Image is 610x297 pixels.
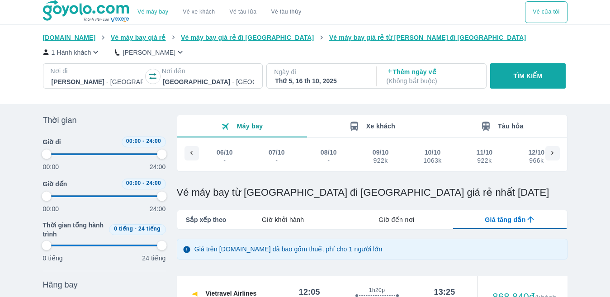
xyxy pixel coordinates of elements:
button: Vé tàu thủy [264,1,308,23]
span: 0 tiếng [114,226,133,232]
p: 24 tiếng [142,254,166,263]
span: Vé máy bay giá rẻ [111,34,166,41]
span: - [142,138,144,144]
p: TÌM KIẾM [514,71,543,80]
button: 1 Hành khách [43,47,101,57]
p: Nơi đến [162,66,255,75]
p: 00:00 [43,204,59,213]
span: 1h20p [369,287,385,294]
a: Vé xe khách [183,9,215,15]
div: 11/10 [477,148,493,157]
span: Giờ đến nơi [378,215,414,224]
button: [PERSON_NAME] [115,47,185,57]
p: ( Không bắt buộc ) [387,76,478,85]
span: Thời gian [43,115,77,126]
p: Giá trên [DOMAIN_NAME] đã bao gồm thuế, phí cho 1 người lớn [194,245,383,254]
span: - [142,180,144,186]
p: [PERSON_NAME] [123,48,175,57]
button: TÌM KIẾM [490,63,566,89]
div: choose transportation mode [130,1,308,23]
p: 24:00 [150,204,166,213]
span: 00:00 [126,180,141,186]
span: Sắp xếp theo [186,215,227,224]
p: Thêm ngày về [387,67,478,85]
a: Vé tàu lửa [222,1,264,23]
span: Giờ đến [43,179,67,189]
div: 09/10 [373,148,389,157]
div: Thứ 5, 16 th 10, 2025 [275,76,366,85]
span: [DOMAIN_NAME] [43,34,96,41]
span: Máy bay [237,123,263,130]
div: 1063k [423,157,441,164]
p: 24:00 [150,162,166,171]
a: Vé máy bay [137,9,168,15]
div: 922k [373,157,388,164]
nav: breadcrumb [43,33,567,42]
span: Vé máy bay giá rẻ từ [PERSON_NAME] đi [GEOGRAPHIC_DATA] [329,34,526,41]
div: 06/10 [217,148,233,157]
span: Hãng bay [43,279,78,290]
div: 922k [477,157,492,164]
p: 0 tiếng [43,254,63,263]
div: lab API tabs example [226,210,567,229]
span: 24:00 [146,138,161,144]
span: Giờ đi [43,137,61,146]
p: Ngày đi [274,67,367,76]
div: 07/10 [269,148,285,157]
div: - [217,157,232,164]
p: Nơi đi [51,66,144,75]
span: Giá tăng dần [485,215,525,224]
div: 08/10 [321,148,337,157]
div: scrollable day and price [199,146,545,166]
button: Vé của tôi [525,1,567,23]
span: 24:00 [146,180,161,186]
div: - [321,157,336,164]
div: 10/10 [425,148,441,157]
div: 966k [529,157,544,164]
div: 12/10 [528,148,544,157]
span: Vé máy bay giá rẻ đi [GEOGRAPHIC_DATA] [181,34,314,41]
span: - [135,226,137,232]
span: Thời gian tổng hành trình [43,221,105,239]
span: Xe khách [366,123,395,130]
span: 24 tiếng [138,226,161,232]
span: Giờ khởi hành [262,215,304,224]
span: Tàu hỏa [498,123,524,130]
div: - [269,157,284,164]
p: 1 Hành khách [52,48,91,57]
p: 00:00 [43,162,59,171]
span: 00:00 [126,138,141,144]
div: choose transportation mode [525,1,567,23]
h1: Vé máy bay từ [GEOGRAPHIC_DATA] đi [GEOGRAPHIC_DATA] giá rẻ nhất [DATE] [177,186,567,199]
